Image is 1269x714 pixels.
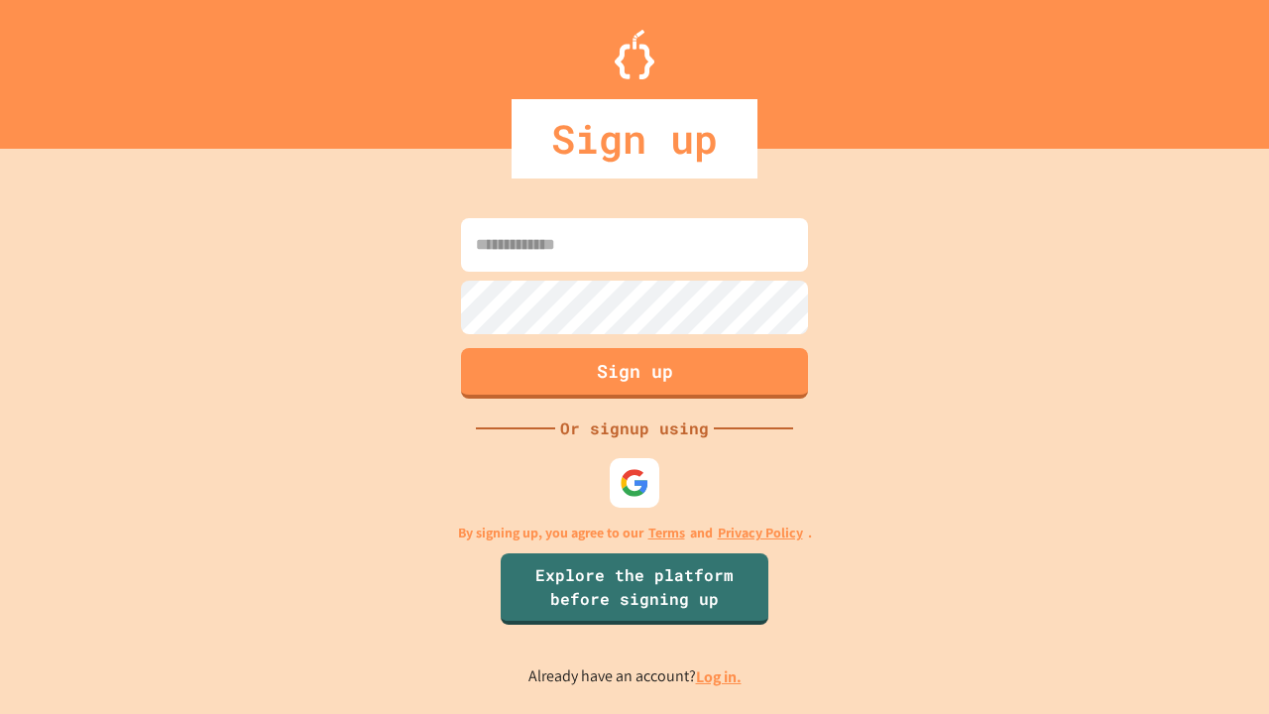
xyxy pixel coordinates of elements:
[718,523,803,543] a: Privacy Policy
[555,416,714,440] div: Or signup using
[458,523,812,543] p: By signing up, you agree to our and .
[512,99,757,178] div: Sign up
[615,30,654,79] img: Logo.svg
[528,664,742,689] p: Already have an account?
[620,468,649,498] img: google-icon.svg
[461,348,808,399] button: Sign up
[648,523,685,543] a: Terms
[696,666,742,687] a: Log in.
[501,553,768,625] a: Explore the platform before signing up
